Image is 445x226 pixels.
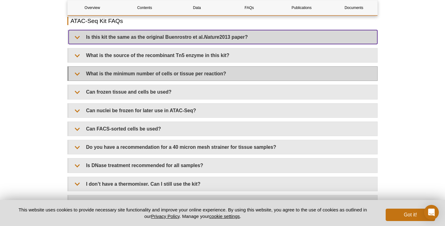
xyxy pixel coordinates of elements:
[172,0,222,15] a: Data
[120,0,169,15] a: Contents
[69,195,377,217] summary: Can all the reagents and kit components, including master mixes and enzymes, thaw out and be prep...
[209,214,240,219] button: cookie settings
[69,104,377,117] summary: Can nuclei be frozen for later use in ATAC-Seq?
[386,209,435,221] button: Got it!
[69,140,377,154] summary: Do you have a recommendation for a 40 micron mesh strainer for tissue samples?
[69,85,377,99] summary: Can frozen tissue and cells be used?
[69,48,377,62] summary: What is the source of the recombinant Tn5 enzyme in this kit?
[151,214,180,219] a: Privacy Policy
[68,0,117,15] a: Overview
[69,122,377,136] summary: Can FACS-sorted cells be used?
[69,67,377,81] summary: What is the minimum number of cells or tissue per reaction?
[69,30,377,44] summary: Is this kit the same as the original Buenrostro et al.Nature2013 paper?
[10,206,375,219] p: This website uses cookies to provide necessary site functionality and improve your online experie...
[424,205,439,220] div: Open Intercom Messenger
[225,0,274,15] a: FAQs
[67,17,378,25] h2: ATAC-Seq Kit FAQs
[69,158,377,172] summary: Is DNase treatment recommended for all samples?
[329,0,379,15] a: Documents
[69,177,377,191] summary: I don’t have a thermomixer. Can I still use the kit?
[204,34,219,40] em: Nature
[277,0,326,15] a: Publications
